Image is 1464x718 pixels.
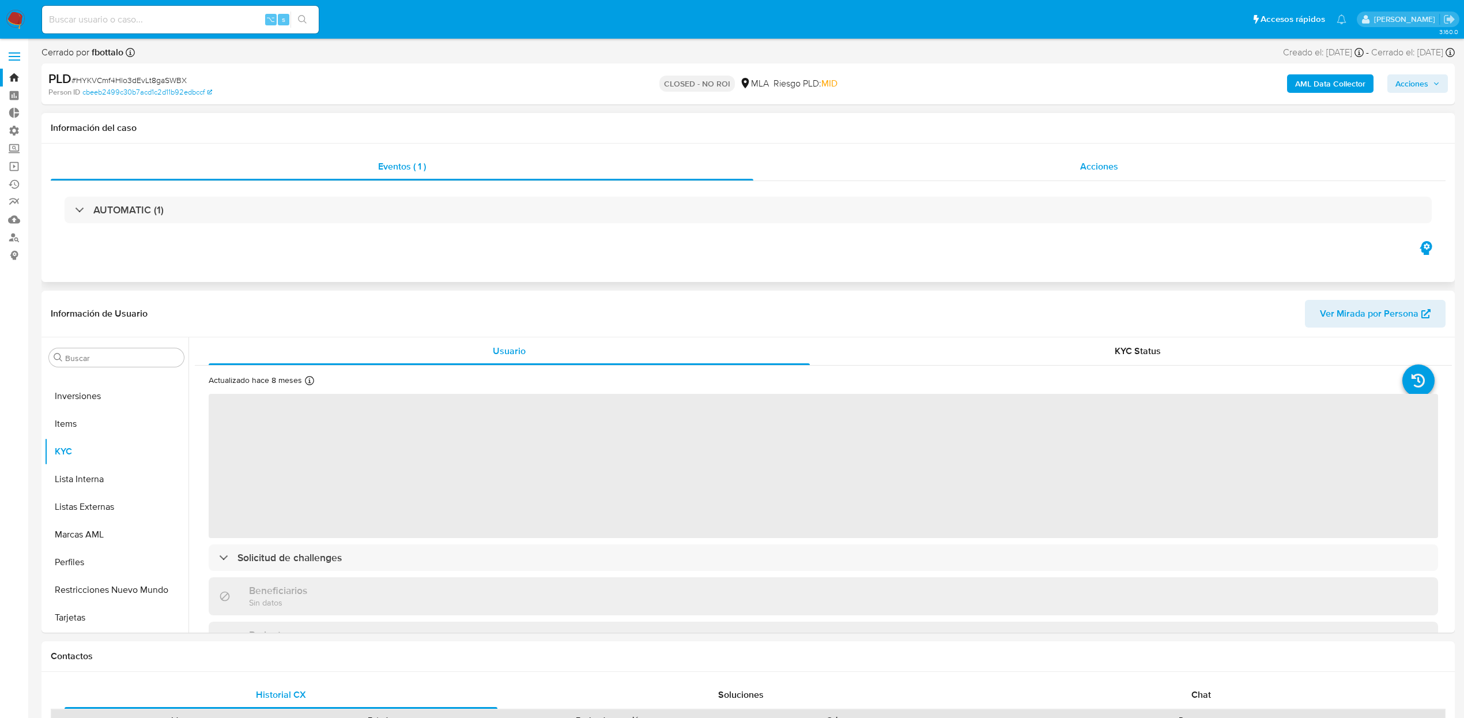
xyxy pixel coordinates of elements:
[1387,74,1448,93] button: Acciones
[209,577,1438,615] div: BeneficiariosSin datos
[48,87,80,97] b: Person ID
[773,77,837,90] span: Riesgo PLD:
[44,576,188,604] button: Restricciones Nuevo Mundo
[1305,300,1446,328] button: Ver Mirada por Persona
[1443,13,1455,25] a: Salir
[237,551,342,564] h3: Solicitud de challenges
[249,629,292,641] h3: Parientes
[1191,688,1211,701] span: Chat
[1395,74,1428,93] span: Acciones
[41,46,123,59] span: Cerrado por
[209,544,1438,571] div: Solicitud de challenges
[282,14,285,25] span: s
[51,308,148,319] h1: Información de Usuario
[44,410,188,438] button: Items
[1080,160,1118,173] span: Acciones
[209,375,302,386] p: Actualizado hace 8 meses
[1366,46,1369,59] span: -
[1295,74,1365,93] b: AML Data Collector
[290,12,314,28] button: search-icon
[48,69,71,88] b: PLD
[44,465,188,493] button: Lista Interna
[209,394,1438,538] span: ‌
[93,204,164,216] h3: AUTOMATIC (1)
[1287,74,1374,93] button: AML Data Collector
[249,597,307,608] p: Sin datos
[821,77,837,90] span: MID
[42,12,319,27] input: Buscar usuario o caso...
[1283,46,1364,59] div: Creado el: [DATE]
[65,353,179,363] input: Buscar
[82,87,212,97] a: cbeeb2499c30b7acd1c2d11b92edbccf
[44,604,188,631] button: Tarjetas
[65,197,1432,223] div: AUTOMATIC (1)
[209,622,1438,659] div: Parientes
[44,548,188,576] button: Perfiles
[1371,46,1455,59] div: Cerrado el: [DATE]
[44,382,188,410] button: Inversiones
[71,74,187,86] span: # HYKVCmf4Hlo3dEvLt8gaSWBX
[378,160,426,173] span: Eventos ( 1 )
[739,77,769,90] div: MLA
[44,521,188,548] button: Marcas AML
[89,46,123,59] b: fbottalo
[54,353,63,362] button: Buscar
[659,76,735,92] p: CLOSED - NO ROI
[44,493,188,521] button: Listas Externas
[249,584,307,597] h3: Beneficiarios
[493,344,526,358] span: Usuario
[266,14,275,25] span: ⌥
[1261,13,1325,25] span: Accesos rápidos
[718,688,764,701] span: Soluciones
[1115,344,1161,358] span: KYC Status
[1320,300,1418,328] span: Ver Mirada por Persona
[51,651,1446,662] h1: Contactos
[44,438,188,465] button: KYC
[51,122,1446,134] h1: Información del caso
[256,688,306,701] span: Historial CX
[1374,14,1439,25] p: jessica.fukman@mercadolibre.com
[1337,14,1346,24] a: Notificaciones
